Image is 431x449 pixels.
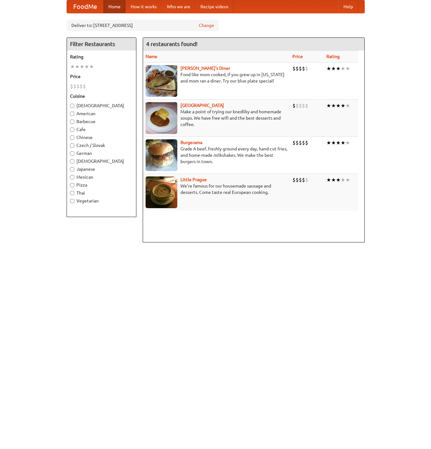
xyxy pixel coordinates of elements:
[331,65,336,72] li: ★
[305,176,308,183] li: $
[67,38,136,50] h4: Filter Restaurants
[305,139,308,146] li: $
[162,0,195,13] a: Who we are
[331,139,336,146] li: ★
[70,167,74,171] input: Japanese
[70,54,133,60] h5: Rating
[299,176,302,183] li: $
[296,102,299,109] li: $
[70,73,133,80] h5: Price
[103,0,126,13] a: Home
[70,191,74,195] input: Thai
[70,166,133,172] label: Japanese
[292,102,296,109] li: $
[345,65,350,72] li: ★
[70,120,74,124] input: Barbecue
[67,0,103,13] a: FoodMe
[70,143,74,148] input: Czech / Slovak
[345,139,350,146] li: ★
[299,102,302,109] li: $
[70,198,133,204] label: Vegetarian
[146,146,288,165] p: Grade A beef, freshly ground every day, hand-cut fries, and home-made milkshakes. We make the bes...
[67,20,219,31] div: Deliver to: [STREET_ADDRESS]
[84,63,89,70] li: ★
[195,0,233,13] a: Recipe videos
[292,65,296,72] li: $
[70,104,74,108] input: [DEMOGRAPHIC_DATA]
[70,182,133,188] label: Pizza
[341,65,345,72] li: ★
[146,139,177,171] img: burgerama.jpg
[70,199,74,203] input: Vegetarian
[70,93,133,99] h5: Cuisine
[326,176,331,183] li: ★
[76,83,80,90] li: $
[89,63,94,70] li: ★
[296,139,299,146] li: $
[336,176,341,183] li: ★
[70,126,133,133] label: Cafe
[331,176,336,183] li: ★
[336,102,341,109] li: ★
[70,158,133,164] label: [DEMOGRAPHIC_DATA]
[70,102,133,109] label: [DEMOGRAPHIC_DATA]
[336,139,341,146] li: ★
[70,190,133,196] label: Thai
[70,151,74,155] input: German
[345,176,350,183] li: ★
[180,140,202,145] a: Burgerama
[299,65,302,72] li: $
[326,54,340,59] a: Rating
[70,118,133,125] label: Barbecue
[341,176,345,183] li: ★
[180,66,230,71] a: [PERSON_NAME]'s Diner
[70,142,133,149] label: Czech / Slovak
[146,102,177,134] img: czechpoint.jpg
[80,63,84,70] li: ★
[292,139,296,146] li: $
[70,175,74,179] input: Mexican
[305,102,308,109] li: $
[70,135,74,140] input: Chinese
[70,134,133,141] label: Chinese
[296,176,299,183] li: $
[305,65,308,72] li: $
[302,102,305,109] li: $
[326,102,331,109] li: ★
[126,0,162,13] a: How it works
[336,65,341,72] li: ★
[341,139,345,146] li: ★
[70,110,133,117] label: American
[70,83,73,90] li: $
[146,65,177,97] img: sallys.jpg
[302,65,305,72] li: $
[292,176,296,183] li: $
[338,0,358,13] a: Help
[341,102,345,109] li: ★
[180,177,207,182] a: Little Prague
[302,139,305,146] li: $
[199,22,214,29] a: Change
[70,112,74,116] input: American
[146,183,288,195] p: We're famous for our housemade sausage and desserts. Come taste real European cooking.
[146,71,288,84] p: Food like mom cooked, if you grew up in [US_STATE] and mom ran a diner. Try our blue plate special!
[146,109,288,128] p: Make a point of trying our knedlíky and homemade soups. We have free wifi and the best desserts a...
[70,159,74,163] input: [DEMOGRAPHIC_DATA]
[180,103,224,108] b: [GEOGRAPHIC_DATA]
[70,183,74,187] input: Pizza
[83,83,86,90] li: $
[292,54,303,59] a: Price
[326,139,331,146] li: ★
[331,102,336,109] li: ★
[146,54,157,59] a: Name
[326,65,331,72] li: ★
[70,174,133,180] label: Mexican
[75,63,80,70] li: ★
[146,176,177,208] img: littleprague.jpg
[299,139,302,146] li: $
[302,176,305,183] li: $
[70,63,75,70] li: ★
